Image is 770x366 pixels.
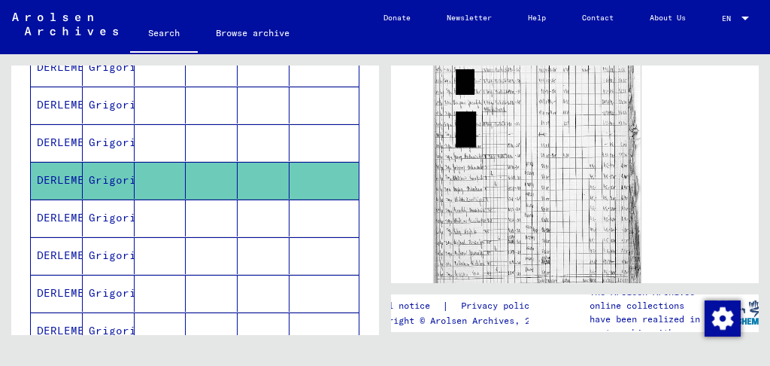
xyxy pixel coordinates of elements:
[31,237,83,274] mat-cell: DERLEMENKO
[31,275,83,312] mat-cell: DERLEMENKO
[130,15,198,54] a: Search
[590,285,713,313] p: The Arolsen Archives online collections
[590,313,713,340] p: have been realized in partnership with
[83,313,135,349] mat-cell: Grigorij
[83,200,135,236] mat-cell: Grigorij
[449,298,553,314] a: Privacy policy
[722,14,738,23] span: EN
[31,124,83,161] mat-cell: DERLEMENKO
[12,13,118,35] img: Arolsen_neg.svg
[31,87,83,124] mat-cell: DERLEMENKO
[83,162,135,199] mat-cell: Grigorij
[367,298,442,314] a: Legal notice
[367,298,553,314] div: |
[83,275,135,312] mat-cell: Grigorij
[31,313,83,349] mat-cell: DERLEMENKO
[83,237,135,274] mat-cell: Grigorij
[31,162,83,199] mat-cell: DERLEMENKO
[31,200,83,236] mat-cell: DERLEMENKO
[31,49,83,86] mat-cell: DERLEMENKO
[83,49,135,86] mat-cell: Grigorij
[705,300,741,337] img: Change consent
[367,314,553,328] p: Copyright © Arolsen Archives, 2021
[83,87,135,124] mat-cell: Grigorij
[83,124,135,161] mat-cell: Grigorij
[434,23,641,310] img: 001.jpg
[198,15,308,51] a: Browse archive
